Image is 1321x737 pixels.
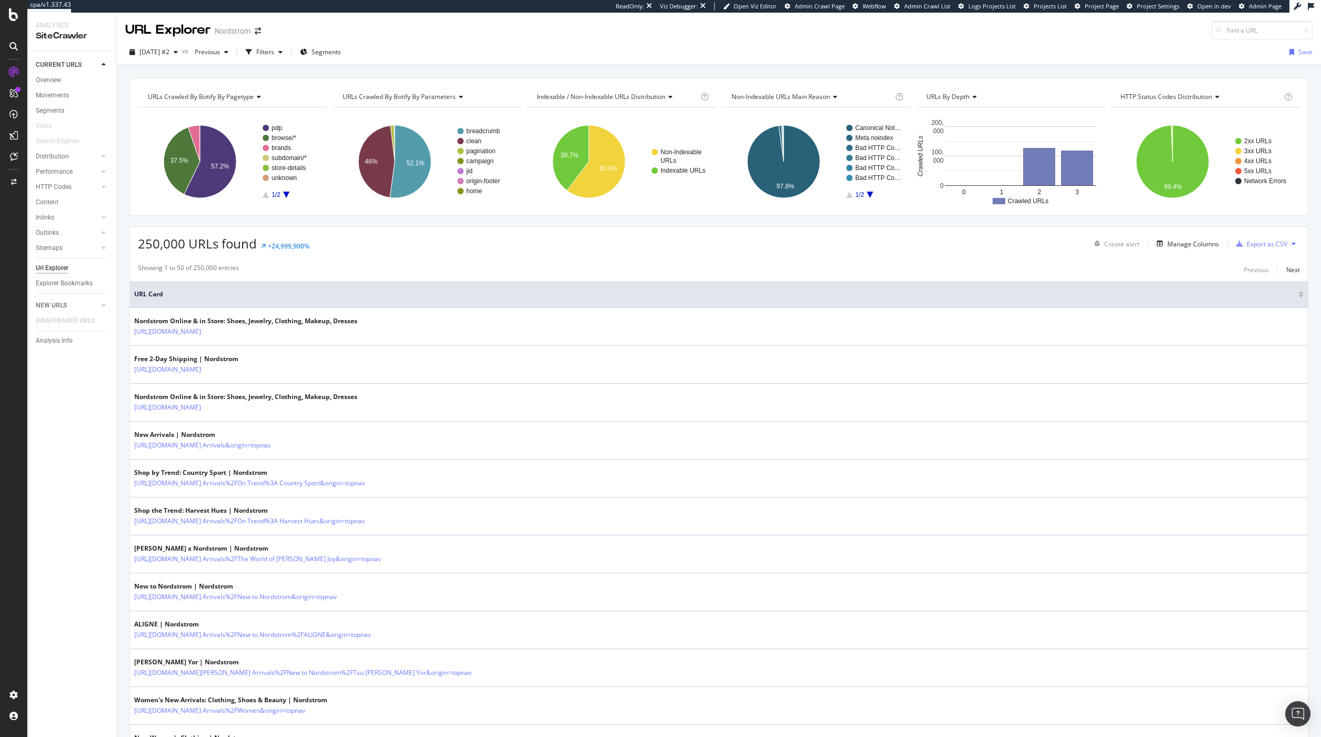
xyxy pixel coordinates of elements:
a: Open Viz Editor [723,2,777,11]
svg: A chart. [1110,116,1300,207]
span: Non-Indexable URLs Main Reason [732,92,830,101]
div: Inlinks [36,212,54,223]
span: Projects List [1034,2,1067,10]
div: Content [36,197,58,208]
a: [URL][DOMAIN_NAME] Arrivals%2FWomen&origin=topnav [134,705,305,716]
div: Free 2-Day Shipping | Nordstrom [134,354,247,364]
button: Manage Columns [1153,237,1219,250]
text: pagination [466,147,495,155]
div: Next [1286,265,1300,274]
text: 52.1% [406,160,424,167]
a: Search Engines [36,136,90,147]
a: Url Explorer [36,263,109,274]
div: SiteCrawler [36,30,108,42]
text: 000 [933,127,944,135]
svg: A chart. [916,116,1106,207]
a: Performance [36,166,98,177]
h4: Non-Indexable URLs Main Reason [729,88,893,105]
span: Webflow [863,2,886,10]
text: 2xx URLs [1244,137,1272,145]
text: Bad HTTP Co… [855,144,900,152]
a: CURRENT URLS [36,59,98,71]
span: Segments [312,47,341,56]
a: Sitemaps [36,243,98,254]
div: DISAPPEARED URLS [36,315,95,326]
button: Filters [242,44,287,61]
text: 1 [999,188,1003,196]
text: Bad HTTP Co… [855,154,900,162]
text: 4xx URLs [1244,157,1272,165]
text: 200, [931,119,943,126]
a: [URL][DOMAIN_NAME] Arrivals%2FNew to Nordstrom&origin=topnav [134,592,337,602]
text: 37.5% [171,157,188,164]
button: Previous [1244,263,1269,276]
text: 0 [940,182,944,190]
text: clean [466,137,482,145]
text: browse/* [272,134,296,142]
div: Filters [256,47,274,56]
a: [URL][DOMAIN_NAME][PERSON_NAME] Arrivals%2FNew to Nordstrom%2FTsu [PERSON_NAME] Yor&origin=topnav [134,668,472,678]
div: Search Engines [36,136,79,147]
div: +24,999,900% [268,242,309,251]
div: New Arrivals | Nordstrom [134,430,316,440]
h4: Indexable / Non-Indexable URLs Distribution [535,88,698,105]
div: Women's New Arrivals: Clothing, Shoes & Beauty | Nordstrom [134,695,351,705]
a: Explorer Bookmarks [36,278,109,289]
svg: A chart. [527,116,716,207]
div: Previous [1244,265,1269,274]
div: A chart. [138,116,327,207]
text: jid [466,167,473,175]
svg: A chart. [333,116,522,207]
text: URLs [660,157,676,164]
div: Nordstrom Online & in Store: Shoes, Jewelry, Clothing, Makeup, Dresses [134,392,357,402]
div: HTTP Codes [36,182,72,193]
span: 250,000 URLs found [138,235,257,252]
text: 100, [931,148,943,156]
div: New to Nordstrom | Nordstrom [134,582,383,591]
text: unknown [272,174,297,182]
button: Segments [296,44,345,61]
button: Save [1285,44,1313,61]
a: Visits [36,121,62,132]
a: Project Settings [1127,2,1179,11]
div: NEW URLS [36,300,67,311]
div: Shop the Trend: Harvest Hues | Nordstrom [134,506,411,515]
text: breadcrumb [466,127,500,135]
a: Distribution [36,151,98,162]
span: Admin Crawl List [904,2,950,10]
div: Shop by Trend: Country Sport | Nordstrom [134,468,411,477]
text: Bad HTTP Co… [855,174,900,182]
text: 000 [933,157,944,164]
div: Viz Debugger: [660,2,698,11]
text: Crawled URLs [1008,197,1048,205]
h4: HTTP Status Codes Distribution [1118,88,1282,105]
a: [URL][DOMAIN_NAME] Arrivals%2FNew to Nordstrom%2FALIGNE&origin=topnav [134,630,371,640]
text: store-details [272,164,306,172]
text: 3 [1075,188,1079,196]
a: [URL][DOMAIN_NAME] Arrivals%2FThe World of [PERSON_NAME] Joy&origin=topnav [134,554,381,564]
text: origin-footer [466,177,500,185]
span: Admin Crawl Page [795,2,845,10]
text: 1/2 [855,191,864,198]
span: Previous [191,47,220,56]
text: Crawled URLs [917,136,924,176]
input: Find a URL [1212,21,1313,39]
div: Segments [36,105,64,116]
a: Open in dev [1187,2,1231,11]
a: [URL][DOMAIN_NAME] Arrivals%2FOn Trend%3A Harvest Hues&origin=topnav [134,516,365,526]
text: 60.3% [599,165,617,172]
span: HTTP Status Codes Distribution [1120,92,1212,101]
a: Project Page [1075,2,1119,11]
div: Open Intercom Messenger [1285,701,1310,726]
a: [URL][DOMAIN_NAME] [134,402,201,413]
a: Admin Page [1239,2,1282,11]
h4: URLs Crawled By Botify By parameters [341,88,513,105]
text: Indexable URLs [660,167,705,174]
button: Previous [191,44,233,61]
span: URLs Crawled By Botify By parameters [343,92,456,101]
text: subdomain/* [272,154,307,162]
a: Overview [36,75,109,86]
h4: URLs Crawled By Botify By pagetype [146,88,318,105]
